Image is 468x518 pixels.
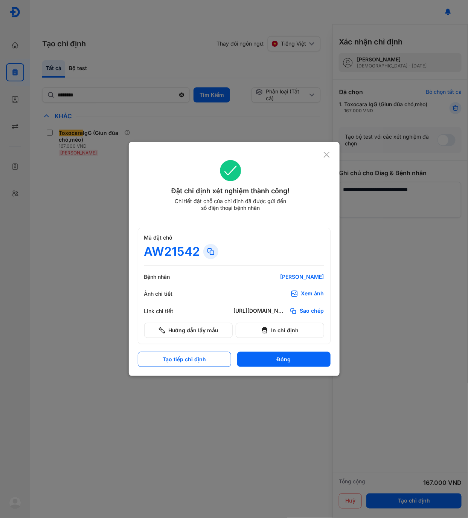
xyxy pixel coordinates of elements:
button: Đóng [237,352,331,367]
div: Bệnh nhân [144,274,189,280]
div: Mã đặt chỗ [144,234,324,241]
div: Xem ảnh [301,290,324,298]
button: In chỉ định [236,323,324,338]
div: [PERSON_NAME] [234,274,324,280]
div: Ảnh chi tiết [144,290,189,297]
div: Chi tiết đặt chỗ của chỉ định đã được gửi đến số điện thoại bệnh nhân [171,198,290,211]
span: Sao chép [300,307,324,315]
div: Link chi tiết [144,308,189,315]
div: Đặt chỉ định xét nghiệm thành công! [138,186,323,196]
div: [URL][DOMAIN_NAME] [234,307,287,315]
button: Tạo tiếp chỉ định [138,352,231,367]
button: Hướng dẫn lấy mẫu [144,323,233,338]
div: AW21542 [144,244,200,259]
